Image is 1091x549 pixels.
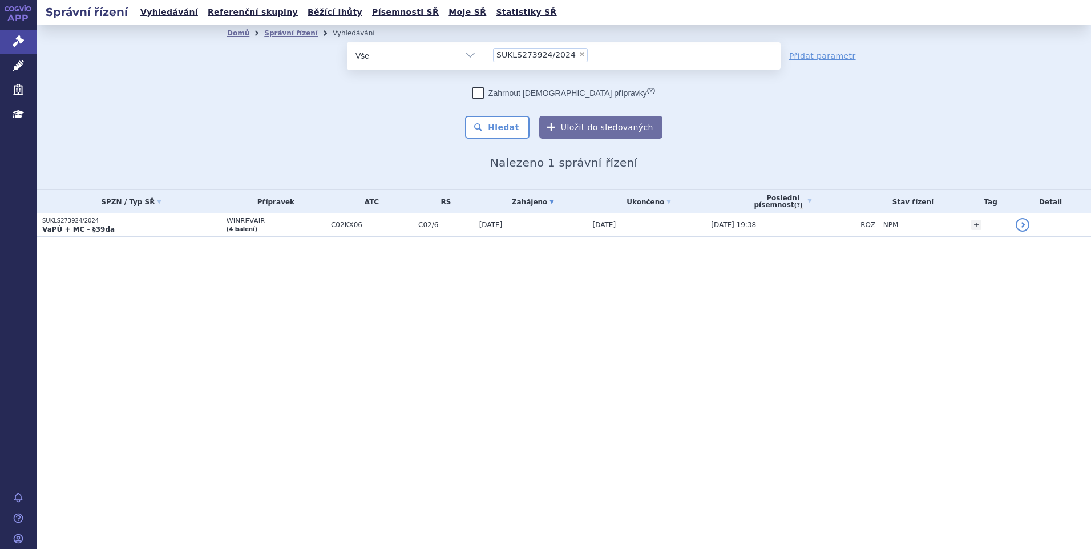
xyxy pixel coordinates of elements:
[593,194,706,210] a: Ukončeno
[855,190,965,213] th: Stav řízení
[591,47,597,62] input: SUKLS273924/2024
[369,5,442,20] a: Písemnosti SŘ
[479,194,587,210] a: Zahájeno
[1010,190,1091,213] th: Detail
[647,87,655,94] abbr: (?)
[204,5,301,20] a: Referenční skupiny
[971,220,981,230] a: +
[42,194,221,210] a: SPZN / Typ SŘ
[445,5,490,20] a: Moje SŘ
[221,190,325,213] th: Přípravek
[264,29,318,37] a: Správní řízení
[789,50,856,62] a: Přidat parametr
[227,226,257,232] a: (4 balení)
[333,25,390,42] li: Vyhledávání
[325,190,413,213] th: ATC
[490,156,637,169] span: Nalezeno 1 správní řízení
[413,190,474,213] th: RS
[472,87,655,99] label: Zahrnout [DEMOGRAPHIC_DATA] přípravky
[479,221,503,229] span: [DATE]
[465,116,530,139] button: Hledat
[539,116,662,139] button: Uložit do sledovaných
[137,5,201,20] a: Vyhledávání
[331,221,413,229] span: C02KX06
[42,225,115,233] strong: VaPÚ + MC - §39da
[711,190,855,213] a: Poslednípísemnost(?)
[711,221,756,229] span: [DATE] 19:38
[304,5,366,20] a: Běžící lhůty
[860,221,898,229] span: ROZ – NPM
[227,217,325,225] span: WINREVAIR
[227,29,249,37] a: Domů
[794,202,803,209] abbr: (?)
[496,51,576,59] span: SUKLS273924/2024
[418,221,474,229] span: C02/6
[37,4,137,20] h2: Správní řízení
[1016,218,1029,232] a: detail
[965,190,1010,213] th: Tag
[42,217,221,225] p: SUKLS273924/2024
[579,51,585,58] span: ×
[593,221,616,229] span: [DATE]
[492,5,560,20] a: Statistiky SŘ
